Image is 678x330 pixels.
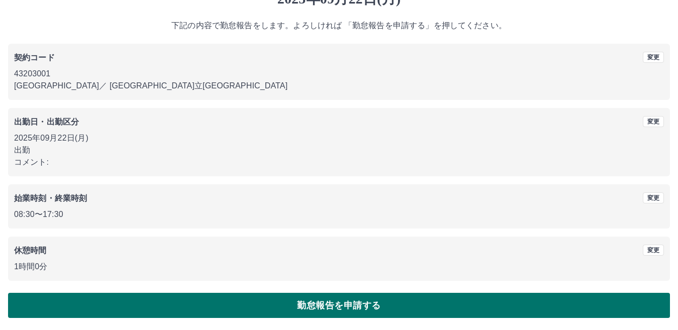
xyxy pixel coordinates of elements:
p: コメント: [14,156,664,168]
p: 下記の内容で勤怠報告をします。よろしければ 「勤怠報告を申請する」を押してください。 [8,20,670,32]
p: 1時間0分 [14,261,664,273]
b: 休憩時間 [14,246,47,255]
p: [GEOGRAPHIC_DATA] ／ [GEOGRAPHIC_DATA]立[GEOGRAPHIC_DATA] [14,80,664,92]
p: 08:30 〜 17:30 [14,208,664,221]
p: 出勤 [14,144,664,156]
p: 2025年09月22日(月) [14,132,664,144]
button: 変更 [643,192,664,203]
button: 勤怠報告を申請する [8,293,670,318]
b: 契約コード [14,53,55,62]
b: 始業時刻・終業時刻 [14,194,87,202]
p: 43203001 [14,68,664,80]
button: 変更 [643,245,664,256]
button: 変更 [643,52,664,63]
b: 出勤日・出勤区分 [14,118,79,126]
button: 変更 [643,116,664,127]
